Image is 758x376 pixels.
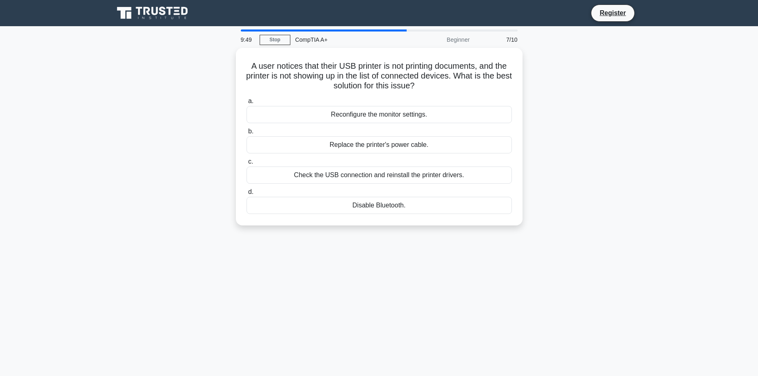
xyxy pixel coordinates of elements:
span: c. [248,158,253,165]
div: Replace the printer's power cable. [247,136,512,153]
div: CompTIA A+ [290,32,403,48]
a: Stop [260,35,290,45]
div: Disable Bluetooth. [247,197,512,214]
h5: A user notices that their USB printer is not printing documents, and the printer is not showing u... [246,61,513,91]
span: b. [248,128,253,135]
div: Beginner [403,32,475,48]
div: Check the USB connection and reinstall the printer drivers. [247,167,512,184]
div: 9:49 [236,32,260,48]
span: d. [248,188,253,195]
span: a. [248,97,253,104]
div: 7/10 [475,32,523,48]
div: Reconfigure the monitor settings. [247,106,512,123]
a: Register [595,8,631,18]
